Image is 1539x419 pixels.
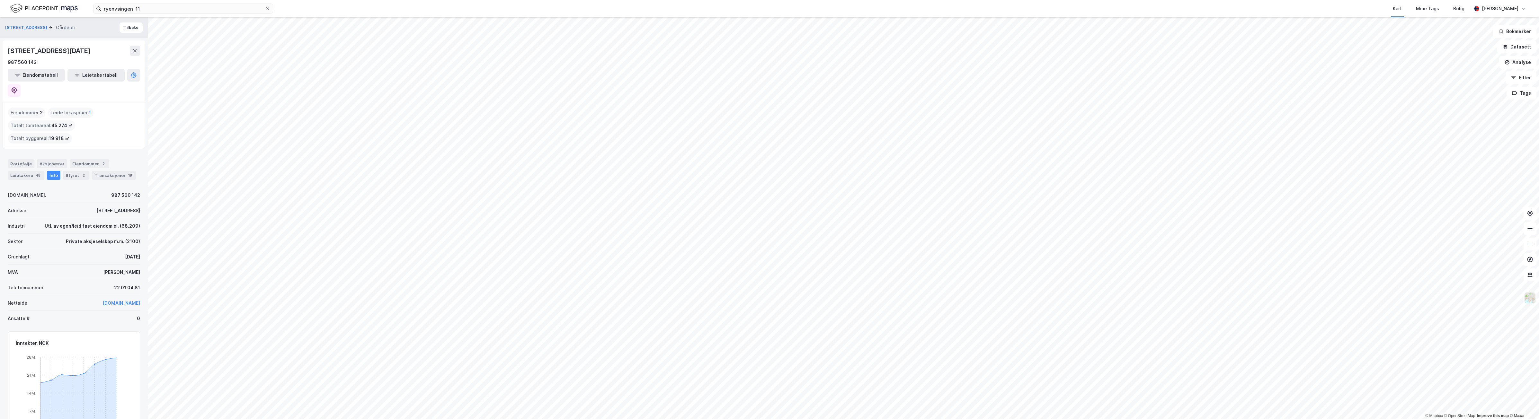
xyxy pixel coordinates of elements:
[8,253,30,261] div: Grunnlagt
[8,299,27,307] div: Nettside
[49,135,69,142] span: 19 918 ㎡
[10,3,78,14] img: logo.f888ab2527a4732fd821a326f86c7f29.svg
[89,109,91,117] span: 1
[8,207,26,214] div: Adresse
[1477,414,1509,418] a: Improve this map
[101,4,265,13] input: Søk på adresse, matrikkel, gårdeiere, leietakere eller personer
[1507,388,1539,419] iframe: Chat Widget
[114,284,140,292] div: 22 01 04 81
[48,108,93,118] div: Leide lokasjoner :
[8,315,30,322] div: Ansatte #
[26,354,35,359] tspan: 28M
[34,172,42,179] div: 48
[56,24,75,31] div: Gårdeier
[63,171,89,180] div: Styret
[125,253,140,261] div: [DATE]
[1416,5,1439,13] div: Mine Tags
[1497,40,1536,53] button: Datasett
[8,171,44,180] div: Leietakere
[103,268,140,276] div: [PERSON_NAME]
[45,222,140,230] div: Utl. av egen/leid fast eiendom el. (68.209)
[5,24,49,31] button: [STREET_ADDRESS]
[1524,292,1536,304] img: Z
[8,133,72,144] div: Totalt byggareal :
[137,315,140,322] div: 0
[8,191,46,199] div: [DOMAIN_NAME].
[8,284,43,292] div: Telefonnummer
[8,46,92,56] div: [STREET_ADDRESS][DATE]
[67,69,125,82] button: Leietakertabell
[127,172,133,179] div: 18
[27,390,35,395] tspan: 14M
[8,238,22,245] div: Sektor
[1493,25,1536,38] button: Bokmerker
[1393,5,1402,13] div: Kart
[1444,414,1475,418] a: OpenStreetMap
[111,191,140,199] div: 987 560 142
[102,300,140,306] a: [DOMAIN_NAME]
[8,58,37,66] div: 987 560 142
[1482,5,1518,13] div: [PERSON_NAME]
[40,109,43,117] span: 2
[1499,56,1536,69] button: Analyse
[47,171,60,180] div: Info
[37,159,67,168] div: Aksjonærer
[96,207,140,214] div: [STREET_ADDRESS]
[8,159,34,168] div: Portefølje
[8,120,75,131] div: Totalt tomteareal :
[80,172,87,179] div: 2
[1506,71,1536,84] button: Filter
[8,69,65,82] button: Eiendomstabell
[1453,5,1464,13] div: Bolig
[29,408,35,413] tspan: 7M
[66,238,140,245] div: Private aksjeselskap m.m. (2100)
[8,222,25,230] div: Industri
[120,22,143,33] button: Tilbake
[16,339,49,347] div: Inntekter, NOK
[27,372,35,377] tspan: 21M
[8,108,45,118] div: Eiendommer :
[1425,414,1443,418] a: Mapbox
[51,122,73,129] span: 45 274 ㎡
[8,268,18,276] div: MVA
[1507,87,1536,100] button: Tags
[70,159,109,168] div: Eiendommer
[100,161,107,167] div: 2
[92,171,136,180] div: Transaksjoner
